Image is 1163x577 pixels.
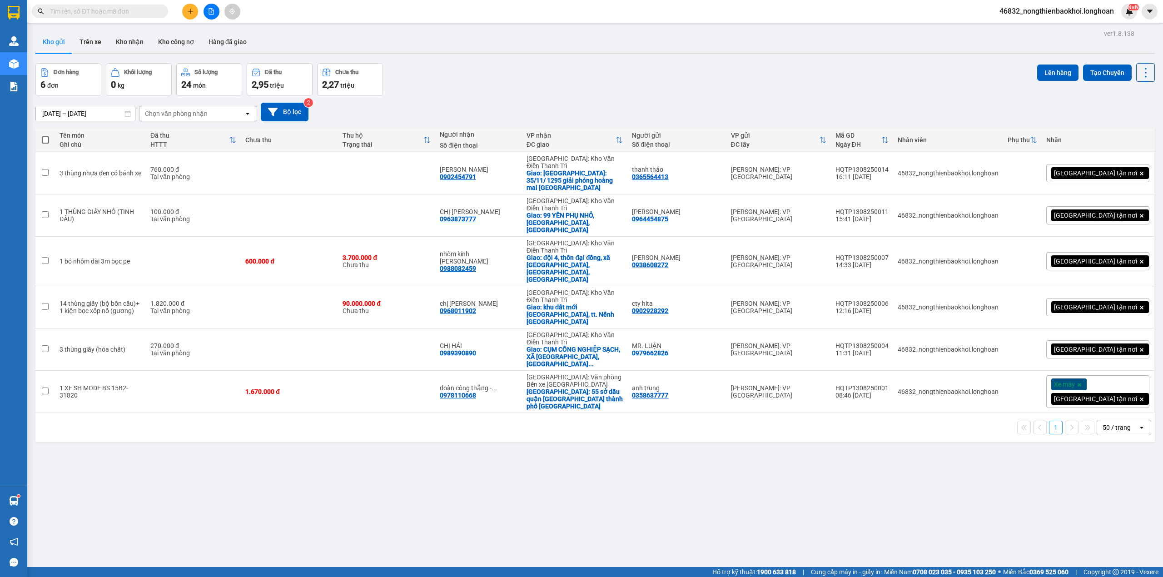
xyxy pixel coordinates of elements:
div: Đã thu [265,69,282,75]
div: Giao: CỤM CÔNG NGHIỆP SẠCH, XÃ TÂN TIẾN, HUYỆN VĂN GIANG, HƯNG YÊN [527,346,623,368]
div: ĐC lấy [731,141,819,148]
span: 24 [181,79,191,90]
input: Tìm tên, số ĐT hoặc mã đơn [50,6,157,16]
sup: 2 [304,98,313,107]
div: [GEOGRAPHIC_DATA]: Kho Văn Điển Thanh Trì [527,289,623,303]
div: HQTP1308250006 [835,300,889,307]
div: 600.000 đ [245,258,333,265]
div: Thu hộ [343,132,423,139]
div: 11:31 [DATE] [835,349,889,357]
div: Mã GD [835,132,881,139]
div: Chưa thu [343,254,431,269]
div: Nhân viên [898,136,999,144]
div: 3 thùng nhựa đen có bánh xe [60,169,141,177]
div: 0968011902 [440,307,476,314]
span: Xe máy [1054,380,1075,388]
div: 46832_nongthienbaokhoi.longhoan [898,346,999,353]
img: warehouse-icon [9,496,19,506]
button: Trên xe [72,31,109,53]
strong: 0369 525 060 [1029,568,1069,576]
span: kg [118,82,124,89]
div: 3.700.000 đ [343,254,431,261]
sup: 1 [17,495,20,497]
div: Tại văn phòng [150,307,236,314]
div: Chưa thu [335,69,358,75]
div: Giao: 55 sở dầu quận hồng bàng thành phố hải phòng [527,388,623,410]
th: Toggle SortBy [338,128,435,152]
button: Chưa thu2,27 triệu [317,63,383,96]
div: 14:33 [DATE] [835,261,889,269]
div: HQTP1308250004 [835,342,889,349]
div: Chọn văn phòng nhận [145,109,208,118]
span: notification [10,537,18,546]
span: message [10,558,18,567]
span: | [1075,567,1077,577]
div: Giao: 99 YÊN PHỤ NHỎ, TÂY HỒ, HÀ NỘI [527,212,623,234]
img: logo-vxr [8,6,20,20]
div: 0988082459 [440,265,476,272]
div: Nguyen Thị Quy [632,208,721,215]
div: 46832_nongthienbaokhoi.longhoan [898,212,999,219]
div: Đơn hàng [54,69,79,75]
span: file-add [208,8,214,15]
div: 270.000 đ [150,342,236,349]
button: Hàng đã giao [201,31,254,53]
div: 46832_nongthienbaokhoi.longhoan [898,303,999,311]
th: Toggle SortBy [146,128,241,152]
div: nhôm kính đăng chung [440,250,517,265]
div: 46832_nongthienbaokhoi.longhoan [898,388,999,395]
div: Khối lượng [124,69,152,75]
span: Miền Bắc [1003,567,1069,577]
span: 2,95 [252,79,268,90]
div: Người gửi [632,132,721,139]
span: [GEOGRAPHIC_DATA] tận nơi [1054,395,1137,403]
div: 16:11 [DATE] [835,173,889,180]
span: Cung cấp máy in - giấy in: [811,567,882,577]
div: 08:46 [DATE] [835,392,889,399]
div: [GEOGRAPHIC_DATA]: Văn phòng Bến xe [GEOGRAPHIC_DATA] [527,373,623,388]
div: [PERSON_NAME]: VP [GEOGRAPHIC_DATA] [731,166,826,180]
button: Số lượng24món [176,63,242,96]
strong: 0708 023 035 - 0935 103 250 [913,568,996,576]
div: Ngày ĐH [835,141,881,148]
div: [GEOGRAPHIC_DATA]: Kho Văn Điển Thanh Trì [527,155,623,169]
div: Trạng thái [343,141,423,148]
span: question-circle [10,517,18,526]
button: Bộ lọc [261,103,308,121]
div: 1.670.000 đ [245,388,333,395]
button: Lên hàng [1037,65,1079,81]
span: [GEOGRAPHIC_DATA] tận nơi [1054,211,1137,219]
button: file-add [204,4,219,20]
div: 0989390890 [440,349,476,357]
div: 90.000.000 đ [343,300,431,307]
span: plus [187,8,194,15]
div: 1 bó nhôm dài 3m bọc pe [60,258,141,265]
th: Toggle SortBy [1003,128,1042,152]
div: HQTP1308250014 [835,166,889,173]
div: Nhãn [1046,136,1149,144]
span: search [38,8,44,15]
div: [GEOGRAPHIC_DATA]: Kho Văn Điển Thanh Trì [527,331,623,346]
button: Khối lượng0kg [106,63,172,96]
span: đơn [47,82,59,89]
div: [GEOGRAPHIC_DATA]: Kho Văn Điển Thanh Trì [527,239,623,254]
span: aim [229,8,235,15]
div: HQTP1308250007 [835,254,889,261]
div: lê bá thành [440,166,517,173]
img: solution-icon [9,82,19,91]
div: Giao: khu đất mới ninh khánh, tt. Nếnh Việt Yên Bắc Giang [527,303,623,325]
div: Phụ thu [1008,136,1030,144]
span: triệu [340,82,354,89]
button: Tạo Chuyến [1083,65,1132,81]
div: 100.000 đ [150,208,236,215]
div: 46832_nongthienbaokhoi.longhoan [898,169,999,177]
div: 1 XE SH MODE BS 15B2-31820 [60,384,141,399]
div: MR. LUẬN [632,342,721,349]
div: 760.000 đ [150,166,236,173]
div: [PERSON_NAME]: VP [GEOGRAPHIC_DATA] [731,300,826,314]
div: 46832_nongthienbaokhoi.longhoan [898,258,999,265]
th: Toggle SortBy [522,128,628,152]
span: ... [588,360,594,368]
div: [PERSON_NAME]: VP [GEOGRAPHIC_DATA] [731,342,826,357]
strong: 1900 633 818 [757,568,796,576]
